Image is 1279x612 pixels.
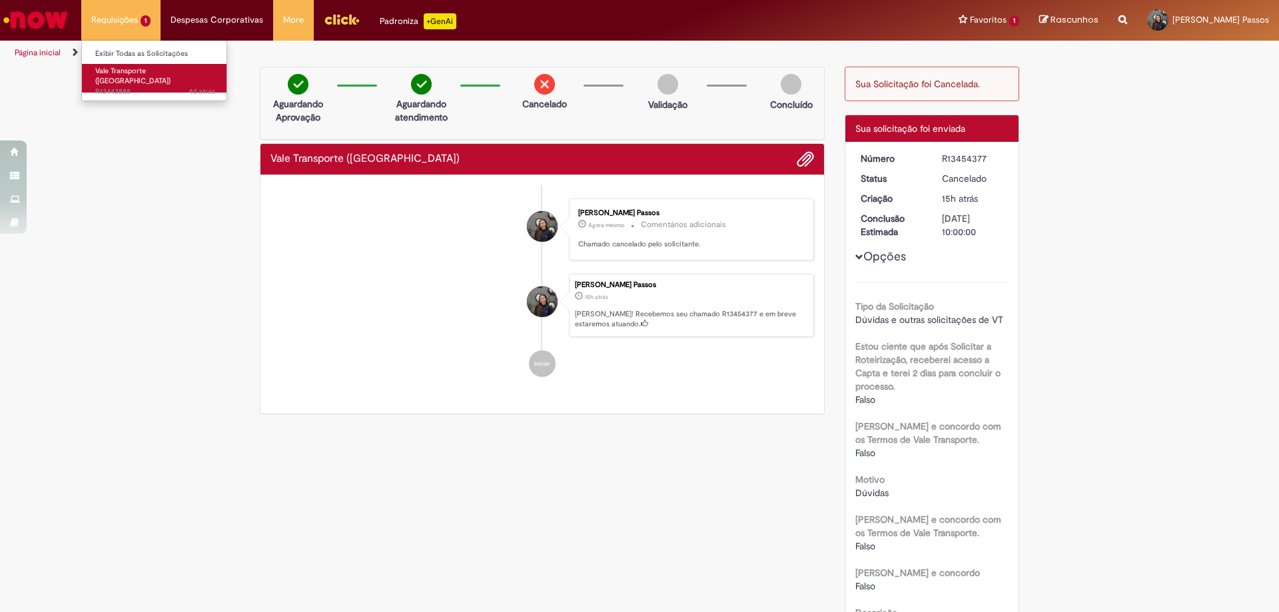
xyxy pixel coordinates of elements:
[189,87,215,97] time: 25/08/2025 11:48:28
[15,47,61,58] a: Página inicial
[270,185,814,390] ul: Histórico de tíquete
[1,7,70,33] img: ServiceNow
[288,74,308,95] img: check-circle-green.png
[534,74,555,95] img: remove.png
[1172,14,1269,25] span: [PERSON_NAME] Passos
[942,172,1004,185] div: Cancelado
[424,13,456,29] p: +GenAi
[270,153,460,165] h2: Vale Transporte (VT) Histórico de tíquete
[942,192,978,204] span: 15h atrás
[575,281,807,289] div: [PERSON_NAME] Passos
[855,300,934,312] b: Tipo da Solicitação
[770,98,813,111] p: Concluído
[1051,13,1098,26] span: Rascunhos
[1039,14,1098,27] a: Rascunhos
[855,513,1001,539] b: [PERSON_NAME] e concordo com os Termos de Vale Transporte.
[851,212,933,238] dt: Conclusão Estimada
[266,97,330,124] p: Aguardando Aprovação
[270,274,814,338] li: Helena Esteves Passos
[855,473,885,485] b: Motivo
[324,9,360,29] img: click_logo_yellow_360x200.png
[855,447,875,459] span: Falso
[855,420,1001,446] b: [PERSON_NAME] e concordo com os Termos de Vale Transporte.
[942,192,978,204] time: 27/08/2025 22:17:24
[797,151,814,168] button: Adicionar anexos
[1009,15,1019,27] span: 1
[171,13,263,27] span: Despesas Corporativas
[588,221,624,229] time: 28/08/2025 13:25:53
[855,567,980,579] b: [PERSON_NAME] e concordo
[95,87,215,97] span: R13443888
[851,172,933,185] dt: Status
[855,487,889,499] span: Dúvidas
[855,340,1001,392] b: Estou ciente que após Solicitar a Roteirização, receberei acesso a Capta e terei 2 dias para conc...
[585,293,608,301] span: 15h atrás
[527,286,558,317] div: Helena Esteves Passos
[855,123,965,135] span: Sua solicitação foi enviada
[527,211,558,242] div: Helena Esteves Passos
[851,152,933,165] dt: Número
[942,192,1004,205] div: 27/08/2025 22:17:24
[970,13,1007,27] span: Favoritos
[189,87,215,97] span: 4d atrás
[522,97,567,111] p: Cancelado
[95,66,171,87] span: Vale Transporte ([GEOGRAPHIC_DATA])
[855,394,875,406] span: Falso
[82,47,228,61] a: Exibir Todas as Solicitações
[855,580,875,592] span: Falso
[855,314,1003,326] span: Dúvidas e outras solicitações de VT
[855,540,875,552] span: Falso
[91,13,138,27] span: Requisições
[141,15,151,27] span: 1
[657,74,678,95] img: img-circle-grey.png
[578,239,800,250] p: Chamado cancelado pelo solicitante.
[578,209,800,217] div: [PERSON_NAME] Passos
[389,97,454,124] p: Aguardando atendimento
[575,309,807,330] p: [PERSON_NAME]! Recebemos seu chamado R13454377 e em breve estaremos atuando.
[411,74,432,95] img: check-circle-green.png
[10,41,843,65] ul: Trilhas de página
[82,64,228,93] a: Aberto R13443888 : Vale Transporte (VT)
[942,212,1004,238] div: [DATE] 10:00:00
[648,98,687,111] p: Validação
[942,152,1004,165] div: R13454377
[588,221,624,229] span: Agora mesmo
[380,13,456,29] div: Padroniza
[781,74,801,95] img: img-circle-grey.png
[81,40,227,101] ul: Requisições
[283,13,304,27] span: More
[845,67,1020,101] div: Sua Solicitação foi Cancelada.
[641,219,726,230] small: Comentários adicionais
[851,192,933,205] dt: Criação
